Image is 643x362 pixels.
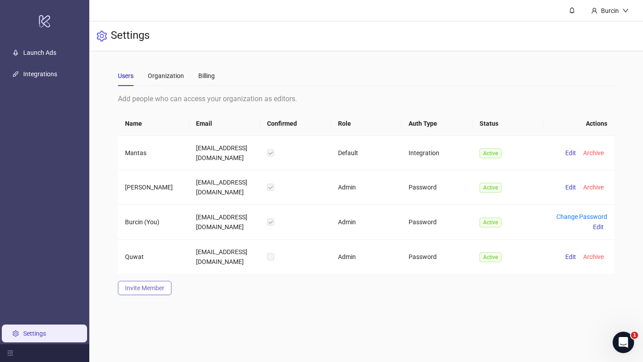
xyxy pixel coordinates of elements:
[401,205,472,240] td: Password
[189,170,260,205] td: [EMAIL_ADDRESS][DOMAIN_NAME]
[565,184,576,191] span: Edit
[480,148,501,158] span: Active
[580,251,607,262] button: Archive
[401,136,472,170] td: Integration
[580,182,607,193] button: Archive
[593,223,604,230] span: Edit
[118,71,134,81] div: Users
[23,49,56,56] a: Launch Ads
[622,8,629,14] span: down
[7,350,13,356] span: menu-fold
[118,240,189,274] td: Quwat
[565,253,576,260] span: Edit
[118,93,615,104] div: Add people who can access your organization as editors.
[23,330,46,337] a: Settings
[118,111,189,136] th: Name
[472,111,543,136] th: Status
[613,332,634,353] iframe: Intercom live chat
[148,71,184,81] div: Organization
[589,222,607,232] button: Edit
[189,240,260,274] td: [EMAIL_ADDRESS][DOMAIN_NAME]
[480,218,501,227] span: Active
[23,70,57,78] a: Integrations
[583,184,604,191] span: Archive
[198,71,215,81] div: Billing
[580,148,607,158] button: Archive
[583,149,604,156] span: Archive
[562,251,580,262] button: Edit
[401,170,472,205] td: Password
[331,136,402,170] td: Default
[331,240,402,274] td: Admin
[111,29,150,44] h3: Settings
[118,170,189,205] td: [PERSON_NAME]
[562,182,580,193] button: Edit
[401,111,472,136] th: Auth Type
[260,111,331,136] th: Confirmed
[118,205,189,240] td: Burcin (You)
[543,111,614,136] th: Actions
[331,170,402,205] td: Admin
[565,149,576,156] span: Edit
[331,111,402,136] th: Role
[96,31,107,41] span: setting
[189,136,260,170] td: [EMAIL_ADDRESS][DOMAIN_NAME]
[583,253,604,260] span: Archive
[189,205,260,240] td: [EMAIL_ADDRESS][DOMAIN_NAME]
[556,213,607,220] a: Change Password
[125,284,164,292] span: Invite Member
[189,111,260,136] th: Email
[480,252,501,262] span: Active
[331,205,402,240] td: Admin
[118,281,171,295] button: Invite Member
[118,136,189,170] td: Mantas
[591,8,597,14] span: user
[631,332,638,339] span: 1
[562,148,580,158] button: Edit
[569,7,575,13] span: bell
[597,6,622,16] div: Burcin
[401,240,472,274] td: Password
[480,183,501,193] span: Active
